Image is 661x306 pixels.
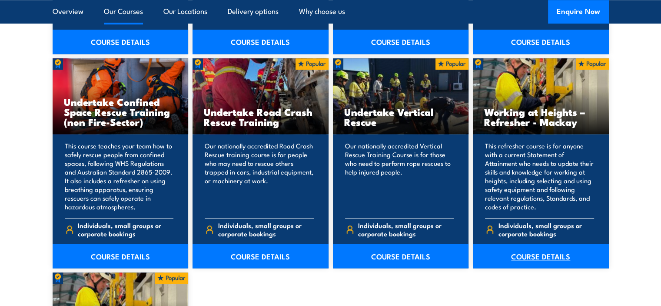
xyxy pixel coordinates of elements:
[64,97,177,127] h3: Undertake Confined Space Rescue Training (non Fire-Sector)
[358,221,454,238] span: Individuals, small groups or corporate bookings
[485,141,594,211] p: This refresher course is for anyone with a current Statement of Attainment who needs to update th...
[498,221,594,238] span: Individuals, small groups or corporate bookings
[53,244,189,268] a: COURSE DETAILS
[473,30,609,54] a: COURSE DETAILS
[218,221,314,238] span: Individuals, small groups or corporate bookings
[205,141,314,211] p: Our nationally accredited Road Crash Rescue training course is for people who may need to rescue ...
[78,221,173,238] span: Individuals, small groups or corporate bookings
[333,244,469,268] a: COURSE DETAILS
[345,141,454,211] p: Our nationally accredited Vertical Rescue Training Course is for those who need to perform rope r...
[344,107,458,127] h3: Undertake Vertical Rescue
[193,244,329,268] a: COURSE DETAILS
[65,141,174,211] p: This course teaches your team how to safely rescue people from confined spaces, following WHS Reg...
[333,30,469,54] a: COURSE DETAILS
[193,30,329,54] a: COURSE DETAILS
[204,107,317,127] h3: Undertake Road Crash Rescue Training
[484,107,598,127] h3: Working at Heights – Refresher - Mackay
[53,30,189,54] a: COURSE DETAILS
[473,244,609,268] a: COURSE DETAILS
